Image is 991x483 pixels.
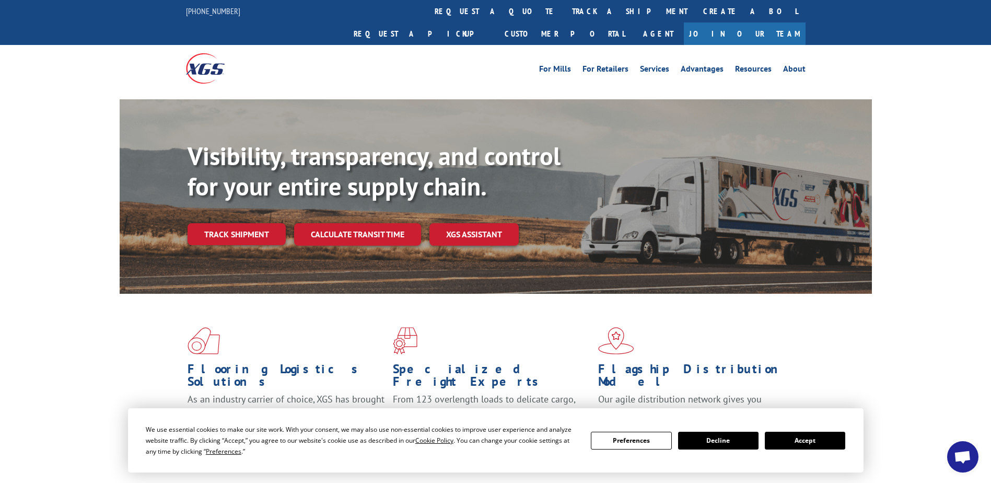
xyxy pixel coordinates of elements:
[598,363,796,393] h1: Flagship Distribution Model
[346,22,497,45] a: Request a pickup
[128,408,864,473] div: Cookie Consent Prompt
[188,363,385,393] h1: Flooring Logistics Solutions
[765,432,845,450] button: Accept
[188,393,384,430] span: As an industry carrier of choice, XGS has brought innovation and dedication to flooring logistics...
[497,22,633,45] a: Customer Portal
[684,22,806,45] a: Join Our Team
[393,393,590,440] p: From 123 overlength loads to delicate cargo, our experienced staff knows the best way to move you...
[146,424,578,457] div: We use essential cookies to make our site work. With your consent, we may also use non-essential ...
[393,327,417,354] img: xgs-icon-focused-on-flooring-red
[591,432,671,450] button: Preferences
[186,6,240,16] a: [PHONE_NUMBER]
[783,65,806,76] a: About
[539,65,571,76] a: For Mills
[640,65,669,76] a: Services
[393,363,590,393] h1: Specialized Freight Experts
[598,327,634,354] img: xgs-icon-flagship-distribution-model-red
[598,393,790,418] span: Our agile distribution network gives you nationwide inventory management on demand.
[294,223,421,246] a: Calculate transit time
[947,441,978,473] a: Open chat
[429,223,519,246] a: XGS ASSISTANT
[206,447,241,456] span: Preferences
[415,436,453,445] span: Cookie Policy
[633,22,684,45] a: Agent
[582,65,628,76] a: For Retailers
[678,432,759,450] button: Decline
[735,65,772,76] a: Resources
[681,65,724,76] a: Advantages
[188,327,220,354] img: xgs-icon-total-supply-chain-intelligence-red
[188,140,561,202] b: Visibility, transparency, and control for your entire supply chain.
[188,223,286,245] a: Track shipment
